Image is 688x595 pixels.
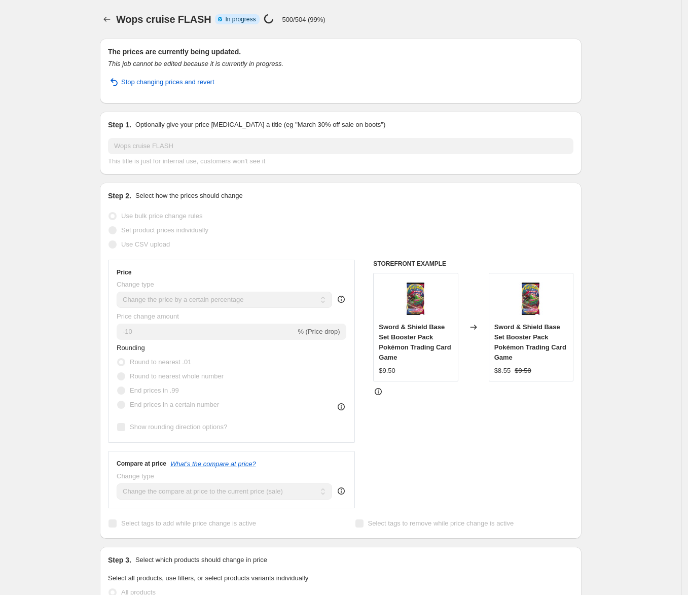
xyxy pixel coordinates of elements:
p: Select which products should change in price [135,555,267,565]
span: End prices in .99 [130,387,179,394]
input: 30% off holiday sale [108,138,573,154]
p: Select how the prices should change [135,191,243,201]
span: Stop changing prices and revert [121,77,214,87]
span: Round to nearest whole number [130,372,224,380]
p: Optionally give your price [MEDICAL_DATA] a title (eg "March 30% off sale on boots") [135,120,385,130]
button: What's the compare at price? [170,460,256,468]
button: Price change jobs [100,12,114,26]
h3: Price [117,268,131,276]
span: Use CSV upload [121,240,170,248]
span: Rounding [117,344,145,352]
span: Sword & Shield Base Set Booster Pack Pokémon Trading Card Game [379,323,451,361]
p: 500/504 (99%) [282,16,325,23]
input: -15 [117,324,296,340]
span: Change type [117,472,154,480]
span: In progress [225,15,256,23]
img: DB255FAF-7118-42B4-A86B-2D4A28DA4F95_80x.jpg [511,278,551,319]
span: Wops cruise FLASH [116,14,211,25]
span: This title is just for internal use, customers won't see it [108,157,265,165]
h6: STOREFRONT EXAMPLE [373,260,573,268]
span: Round to nearest .01 [130,358,191,366]
h3: Compare at price [117,460,166,468]
div: $8.55 [494,366,511,376]
button: Stop changing prices and revert [102,74,221,90]
span: Select tags to remove while price change is active [368,519,514,527]
span: % (Price drop) [298,328,340,335]
div: help [336,294,346,304]
span: End prices in a certain number [130,401,219,408]
span: Select tags to add while price change is active [121,519,256,527]
span: Price change amount [117,312,179,320]
img: DB255FAF-7118-42B4-A86B-2D4A28DA4F95_80x.jpg [395,278,436,319]
span: Show rounding direction options? [130,423,227,431]
span: Use bulk price change rules [121,212,202,220]
i: This job cannot be edited because it is currently in progress. [108,60,283,67]
div: help [336,486,346,496]
h2: Step 1. [108,120,131,130]
span: Sword & Shield Base Set Booster Pack Pokémon Trading Card Game [494,323,566,361]
h2: Step 2. [108,191,131,201]
span: Change type [117,281,154,288]
div: $9.50 [379,366,395,376]
strike: $9.50 [515,366,531,376]
span: Select all products, use filters, or select products variants individually [108,574,308,582]
h2: Step 3. [108,555,131,565]
h2: The prices are currently being updated. [108,47,573,57]
span: Set product prices individually [121,226,208,234]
